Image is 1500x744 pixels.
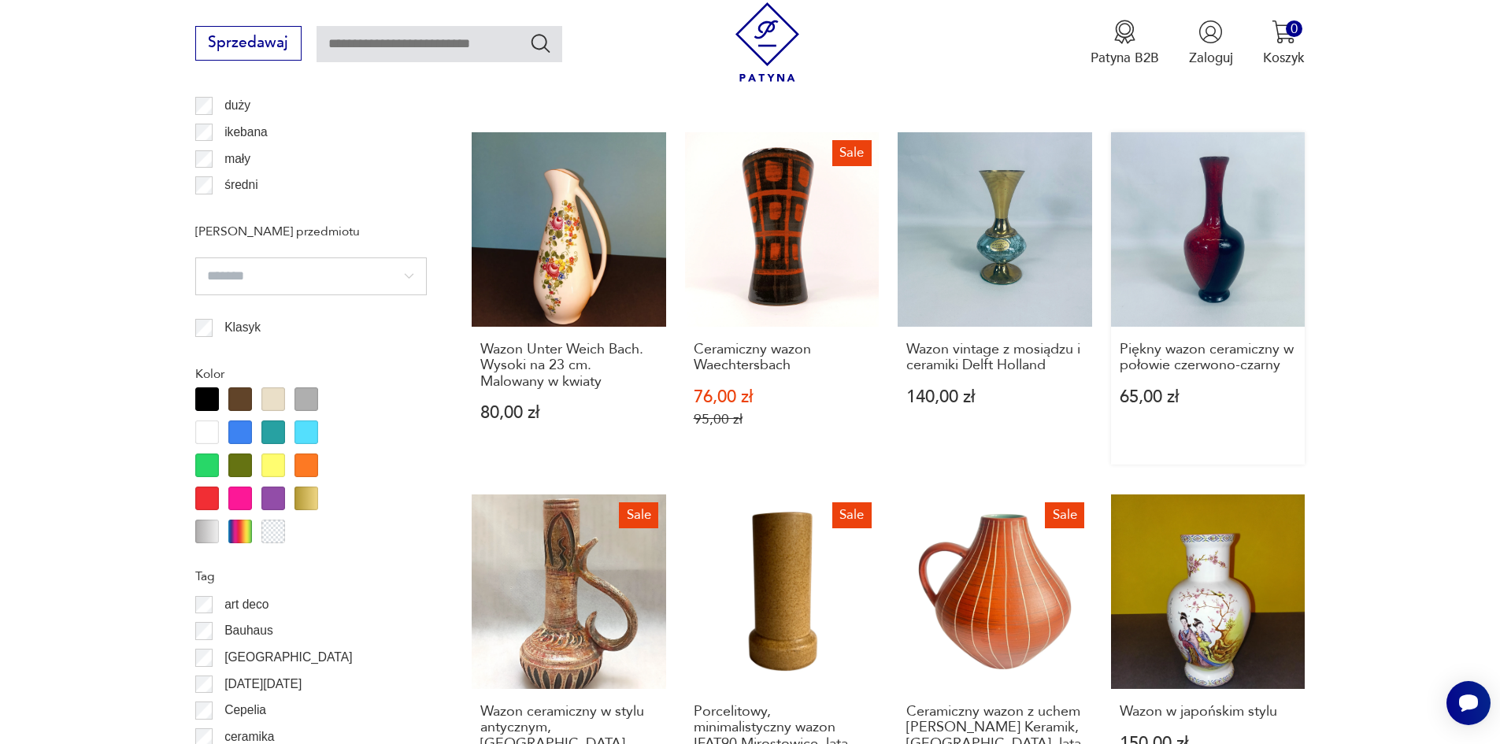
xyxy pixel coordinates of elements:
p: Patyna B2B [1091,49,1159,67]
a: Piękny wazon ceramiczny w połowie czerwono-czarnyPiękny wazon ceramiczny w połowie czerwono-czarn... [1111,132,1306,465]
p: Cepelia [224,700,266,720]
p: [PERSON_NAME] przedmiotu [195,221,427,242]
p: Klasyk [224,317,261,338]
p: 65,00 zł [1120,389,1297,405]
p: duży [224,95,250,116]
button: Zaloguj [1189,20,1233,67]
p: 95,00 zł [694,411,871,428]
p: 140,00 zł [906,389,1083,405]
h3: Wazon Unter Weich Bach. Wysoki na 23 cm. Malowany w kwiaty [480,342,657,390]
img: Ikona medalu [1113,20,1137,44]
button: 0Koszyk [1263,20,1305,67]
p: Bauhaus [224,620,273,641]
a: Sprzedawaj [195,38,302,50]
p: ikebana [224,122,268,143]
a: Wazon Unter Weich Bach. Wysoki na 23 cm. Malowany w kwiatyWazon Unter Weich Bach. Wysoki na 23 cm... [472,132,666,465]
img: Ikona koszyka [1272,20,1296,44]
h3: Ceramiczny wazon Waechtersbach [694,342,871,374]
p: Koszyk [1263,49,1305,67]
a: Wazon vintage z mosiądzu i ceramiki Delft HollandWazon vintage z mosiądzu i ceramiki Delft Hollan... [898,132,1092,465]
div: 0 [1286,20,1302,37]
button: Szukaj [529,31,552,54]
button: Sprzedawaj [195,26,302,61]
img: Ikonka użytkownika [1198,20,1223,44]
h3: Wazon vintage z mosiądzu i ceramiki Delft Holland [906,342,1083,374]
a: Ikona medaluPatyna B2B [1091,20,1159,67]
p: mały [224,149,250,169]
p: Tag [195,566,427,587]
a: SaleCeramiczny wazon WaechtersbachCeramiczny wazon Waechtersbach76,00 zł95,00 zł [685,132,880,465]
p: [GEOGRAPHIC_DATA] [224,647,352,668]
h3: Piękny wazon ceramiczny w połowie czerwono-czarny [1120,342,1297,374]
p: średni [224,175,257,195]
button: Patyna B2B [1091,20,1159,67]
p: 76,00 zł [694,389,871,405]
p: 80,00 zł [480,405,657,421]
h3: Wazon w japońskim stylu [1120,704,1297,720]
p: Zaloguj [1189,49,1233,67]
p: art deco [224,594,269,615]
p: Kolor [195,364,427,384]
img: Patyna - sklep z meblami i dekoracjami vintage [728,2,807,82]
p: [DATE][DATE] [224,674,302,694]
iframe: Smartsupp widget button [1446,681,1491,725]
